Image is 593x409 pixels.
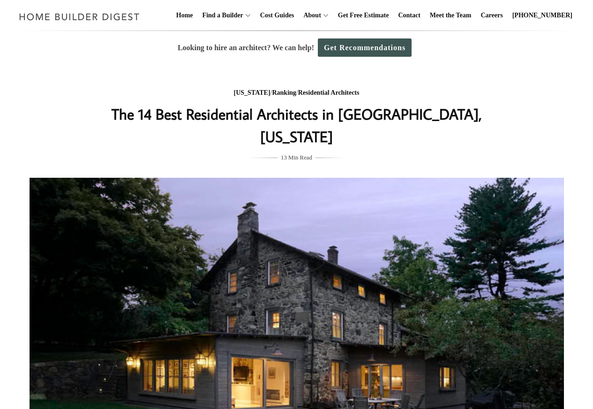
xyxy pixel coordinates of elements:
[477,0,507,30] a: Careers
[272,89,296,96] a: Ranking
[281,152,312,163] span: 13 Min Read
[15,8,144,26] img: Home Builder Digest
[394,0,424,30] a: Contact
[110,103,484,148] h1: The 14 Best Residential Architects in [GEOGRAPHIC_DATA], [US_STATE]
[426,0,475,30] a: Meet the Team
[234,89,270,96] a: [US_STATE]
[256,0,298,30] a: Cost Guides
[509,0,576,30] a: [PHONE_NUMBER]
[199,0,243,30] a: Find a Builder
[318,38,412,57] a: Get Recommendations
[334,0,393,30] a: Get Free Estimate
[110,87,484,99] div: / /
[300,0,321,30] a: About
[298,89,360,96] a: Residential Architects
[173,0,197,30] a: Home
